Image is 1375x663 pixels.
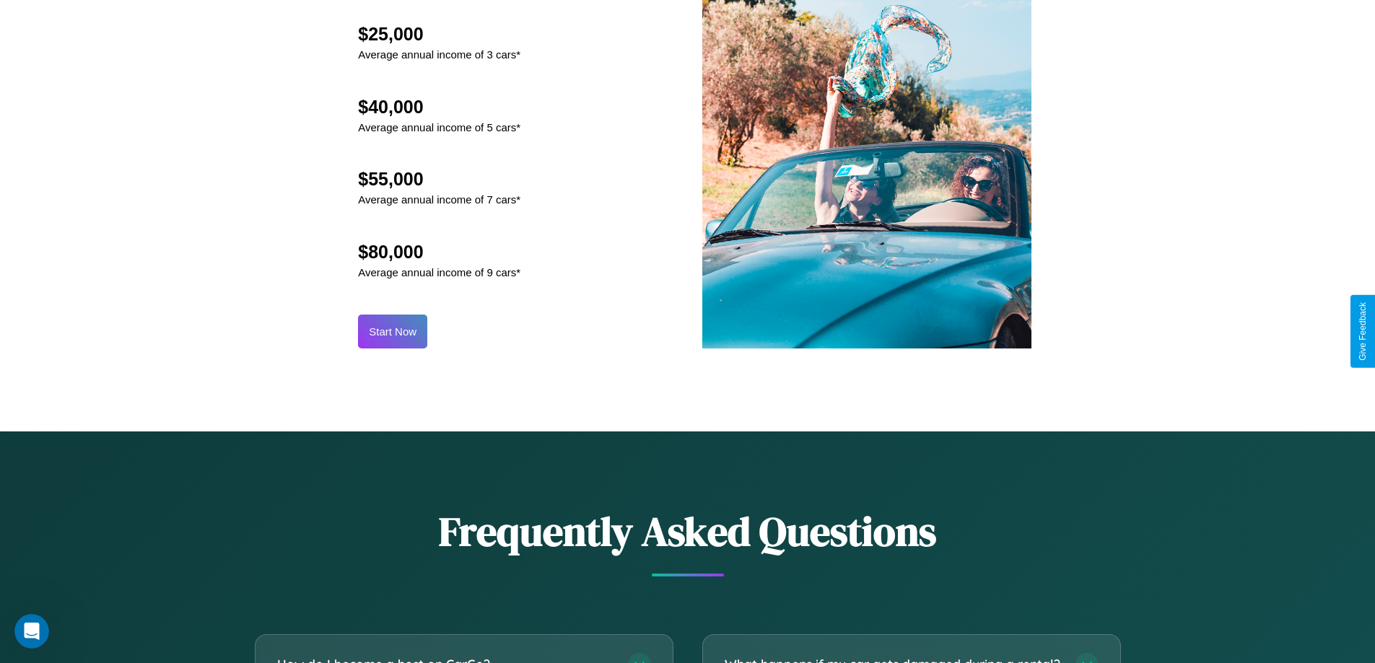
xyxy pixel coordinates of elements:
[358,169,520,190] h2: $55,000
[1358,302,1368,361] div: Give Feedback
[358,45,520,64] p: Average annual income of 3 cars*
[358,190,520,209] p: Average annual income of 7 cars*
[358,118,520,137] p: Average annual income of 5 cars*
[358,263,520,282] p: Average annual income of 9 cars*
[14,614,49,649] iframe: Intercom live chat
[358,315,427,348] button: Start Now
[255,504,1121,559] h2: Frequently Asked Questions
[358,97,520,118] h2: $40,000
[358,24,520,45] h2: $25,000
[358,242,520,263] h2: $80,000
